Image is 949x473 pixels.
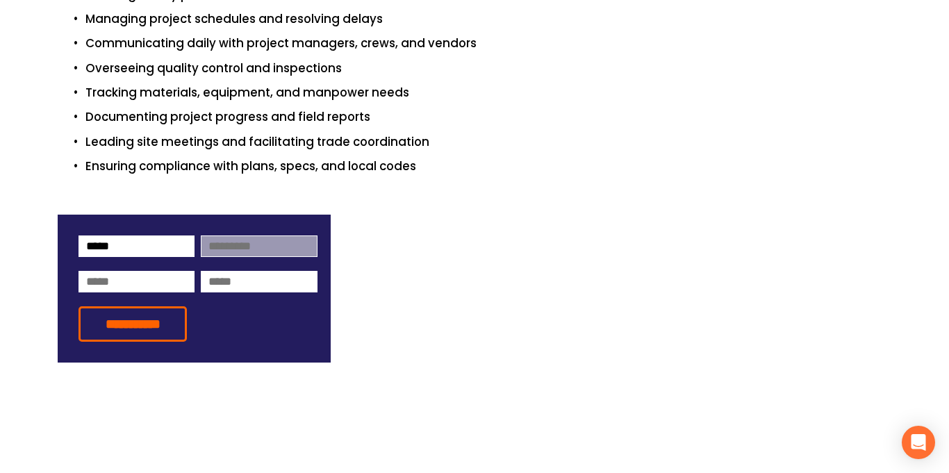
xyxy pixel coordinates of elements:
p: Managing project schedules and resolving delays [85,10,891,28]
div: Open Intercom Messenger [902,426,935,459]
p: Tracking materials, equipment, and manpower needs [85,83,891,102]
p: Leading site meetings and facilitating trade coordination [85,133,891,151]
p: Overseeing quality control and inspections [85,59,891,78]
p: Communicating daily with project managers, crews, and vendors [85,34,891,53]
p: Documenting project progress and field reports [85,108,891,126]
p: Ensuring compliance with plans, specs, and local codes [85,157,891,176]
